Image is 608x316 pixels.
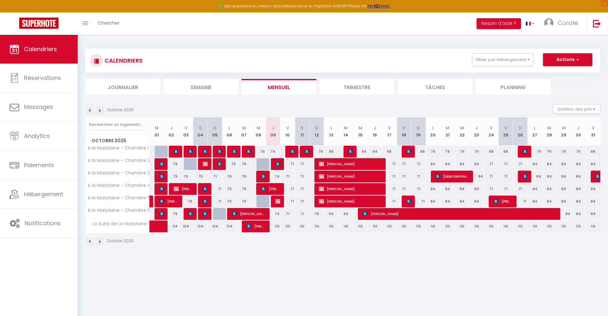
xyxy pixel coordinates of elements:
[295,183,309,195] div: 71
[513,158,527,170] div: 71
[24,74,61,82] span: Réservations
[188,145,193,158] span: [PERSON_NAME]
[237,171,251,182] div: 79
[93,12,124,35] a: Chercher
[309,220,324,232] div: 110
[290,145,295,158] span: francoise wacogne
[324,220,338,232] div: 110
[397,171,411,182] div: 71
[469,220,484,232] div: 110
[440,196,455,207] div: 84
[490,125,493,131] abbr: V
[217,158,222,170] span: [PERSON_NAME]
[527,117,542,146] th: 27
[24,45,57,53] span: Calendriers
[534,125,536,131] abbr: L
[338,117,353,146] th: 14
[272,125,274,131] abbr: J
[455,158,469,170] div: 84
[208,196,222,207] div: 71
[185,125,187,131] abbr: V
[426,117,440,146] th: 20
[353,220,367,232] div: 110
[280,183,295,195] div: 71
[241,79,316,95] li: Mensuel
[446,125,449,131] abbr: M
[87,208,150,213] span: A la Marjolaine - Chambre 6
[397,220,411,232] div: 110
[159,170,164,182] span: [PERSON_NAME]
[469,183,484,195] div: 84
[188,208,193,220] span: [PERSON_NAME]
[319,183,381,195] span: [PERSON_NAME]
[367,146,382,158] div: 94
[432,125,434,131] abbr: L
[208,183,222,195] div: 71
[571,171,586,182] div: 84
[170,125,173,131] abbr: J
[484,171,498,182] div: 71
[222,158,237,170] div: 79
[324,117,338,146] th: 13
[174,183,193,195] span: [PERSON_NAME]
[440,183,455,195] div: 84
[571,208,586,220] div: 84
[159,208,164,220] span: [PERSON_NAME]
[455,117,469,146] th: 22
[280,196,295,207] div: 71
[586,183,600,195] div: 84
[498,117,513,146] th: 25
[344,125,348,131] abbr: M
[237,117,251,146] th: 07
[382,171,397,182] div: 71
[203,183,208,195] span: [PERSON_NAME]
[571,220,586,232] div: 110
[208,171,222,182] div: 71
[388,125,391,131] abbr: V
[542,158,557,170] div: 84
[571,158,586,170] div: 84
[275,158,280,170] span: [PERSON_NAME]
[319,158,381,170] span: [PERSON_NAME]
[519,125,522,131] abbr: D
[455,183,469,195] div: 84
[411,220,426,232] div: 110
[469,196,484,207] div: 84
[280,220,295,232] div: 110
[237,196,251,207] div: 79
[542,183,557,195] div: 84
[527,183,542,195] div: 84
[411,171,426,182] div: 71
[527,171,542,182] div: 84
[213,125,217,131] abbr: D
[440,117,455,146] th: 21
[295,171,309,182] div: 71
[275,195,280,207] span: [PERSON_NAME]
[523,145,527,158] span: [PERSON_NAME]
[232,145,237,158] span: [PERSON_NAME]
[455,146,469,158] div: 79
[498,146,513,158] div: 68
[571,183,586,195] div: 84
[382,117,397,146] th: 17
[586,208,600,220] div: 84
[426,183,440,195] div: 84
[460,125,464,131] abbr: M
[304,145,309,158] span: [PERSON_NAME]
[319,170,381,182] span: [PERSON_NAME]
[571,196,586,207] div: 84
[163,79,238,95] li: Semaine
[382,146,397,158] div: 68
[553,104,600,114] button: Gestion des prix
[592,125,595,131] abbr: V
[107,107,134,113] p: Octobre 2025
[295,196,309,207] div: 71
[527,158,542,170] div: 84
[222,171,237,182] div: 79
[85,79,160,95] li: Journalier
[382,158,397,170] div: 71
[523,170,527,182] span: [PERSON_NAME]
[527,196,542,207] div: 84
[150,196,153,208] a: [PERSON_NAME]
[295,117,309,146] th: 11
